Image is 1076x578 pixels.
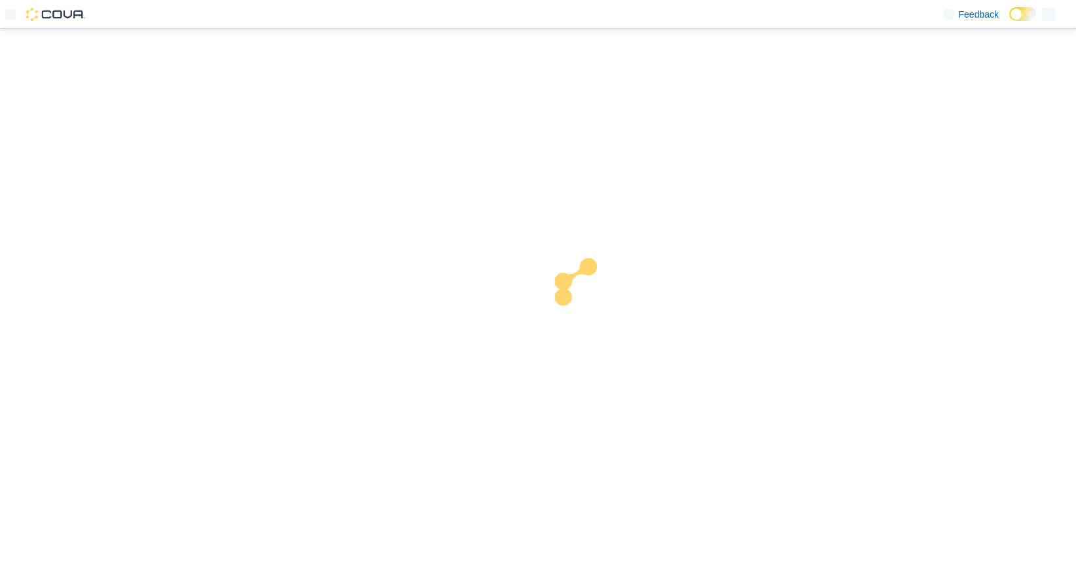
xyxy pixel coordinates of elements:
[1009,7,1037,21] input: Dark Mode
[938,1,1004,27] a: Feedback
[959,8,999,21] span: Feedback
[26,8,85,21] img: Cova
[1009,21,1010,22] span: Dark Mode
[538,248,636,347] img: cova-loader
